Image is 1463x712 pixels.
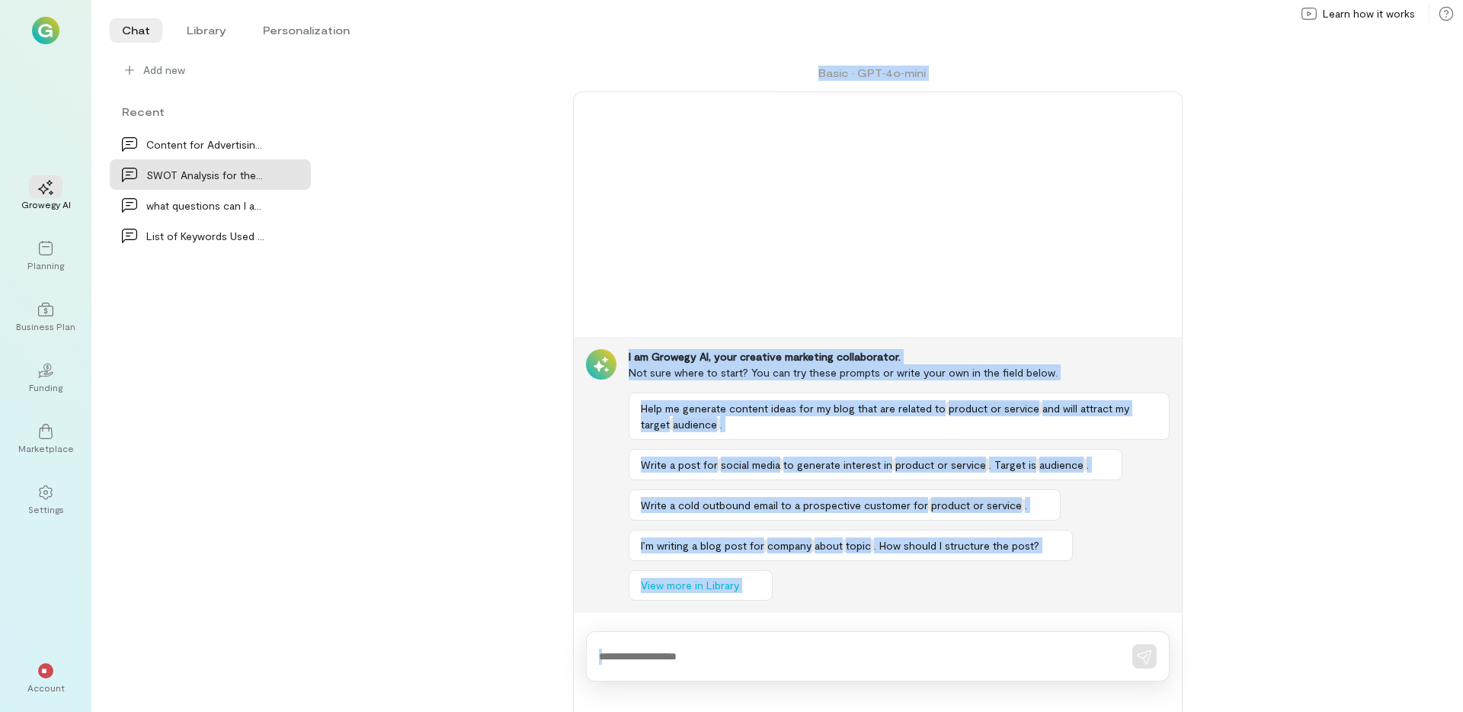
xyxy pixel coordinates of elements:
span: Write a post for [641,458,718,471]
button: View more in Library [629,570,773,601]
span: audience [1036,458,1087,471]
div: Funding [29,381,62,393]
button: I’m writing a blog post forcompanyabouttopic. How should I structure the post? [629,530,1073,561]
div: I am Growegy AI, your creative marketing collaborator. [629,349,1170,364]
div: Planning [27,259,64,271]
li: Library [174,18,238,43]
span: product or service [928,499,1025,512]
span: about [815,539,843,552]
span: topic [843,539,874,552]
a: Business Plan [18,290,73,345]
span: View more in Library [641,578,739,593]
a: Marketplace [18,412,73,467]
span: Learn how it works [1323,6,1415,21]
div: Not sure where to start? You can try these prompts or write your own in the field below. [629,364,1170,380]
a: Settings [18,473,73,528]
span: product or service [892,458,989,471]
span: . [720,418,722,431]
a: Planning [18,229,73,284]
div: SWOT Analysis for the Industry [146,167,265,183]
button: Help me generate content ideas for my blog that are related toproduct or serviceand will attract ... [629,393,1170,440]
button: Write a cold outbound email to a prospective customer forproduct or service. [629,489,1061,521]
div: List of Keywords Used for Product Search [146,228,265,244]
span: audience [670,418,720,431]
li: Personalization [251,18,362,43]
span: to generate interest in [783,458,892,471]
div: what questions can I ask you? [146,197,265,213]
div: Marketplace [18,442,74,454]
span: product or service [946,402,1042,415]
a: Growegy AI [18,168,73,223]
span: I’m writing a blog post for [641,539,764,552]
div: Account [27,682,65,694]
span: . How should I structure the post? [874,539,1039,552]
a: Funding [18,351,73,406]
span: Help me generate content ideas for my blog that are related to [641,402,946,415]
span: social media [718,458,783,471]
span: . [1025,499,1027,512]
li: Chat [110,18,162,43]
div: Recent [110,104,311,120]
span: . [1087,458,1089,471]
span: Add new [143,63,299,78]
div: Business Plan [16,320,75,332]
div: Settings [28,503,64,515]
span: company [764,539,815,552]
div: Content for Advertising Flyer [146,136,265,152]
button: Write a post forsocial mediato generate interest inproduct or service. Target isaudience. [629,449,1122,480]
span: . Target is [989,458,1036,471]
span: Write a cold outbound email to a prospective customer for [641,499,928,512]
div: Growegy AI [21,198,71,210]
